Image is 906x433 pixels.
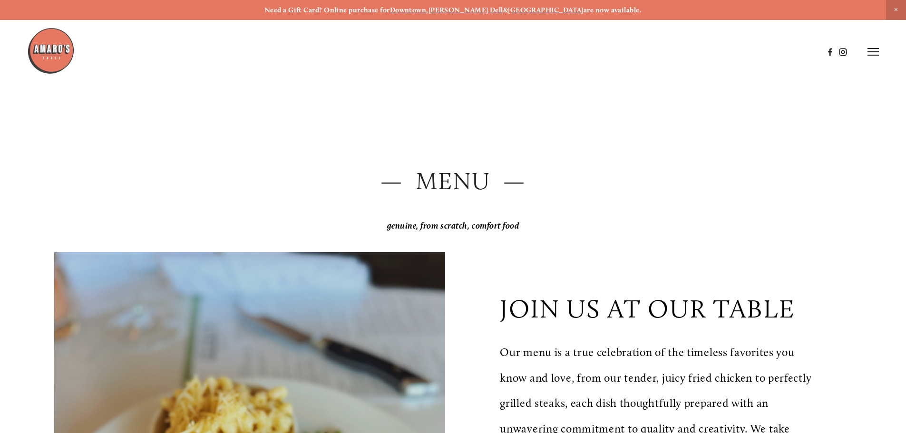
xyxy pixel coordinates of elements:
a: [PERSON_NAME] Dell [429,6,503,14]
p: join us at our table [500,293,795,324]
em: genuine, from scratch, comfort food [387,221,519,231]
strong: are now available. [584,6,642,14]
strong: , [426,6,428,14]
img: Amaro's Table [27,27,75,75]
h2: — Menu — [54,164,851,198]
strong: Need a Gift Card? Online purchase for [264,6,390,14]
a: Downtown [390,6,427,14]
strong: & [503,6,508,14]
a: [GEOGRAPHIC_DATA] [508,6,584,14]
